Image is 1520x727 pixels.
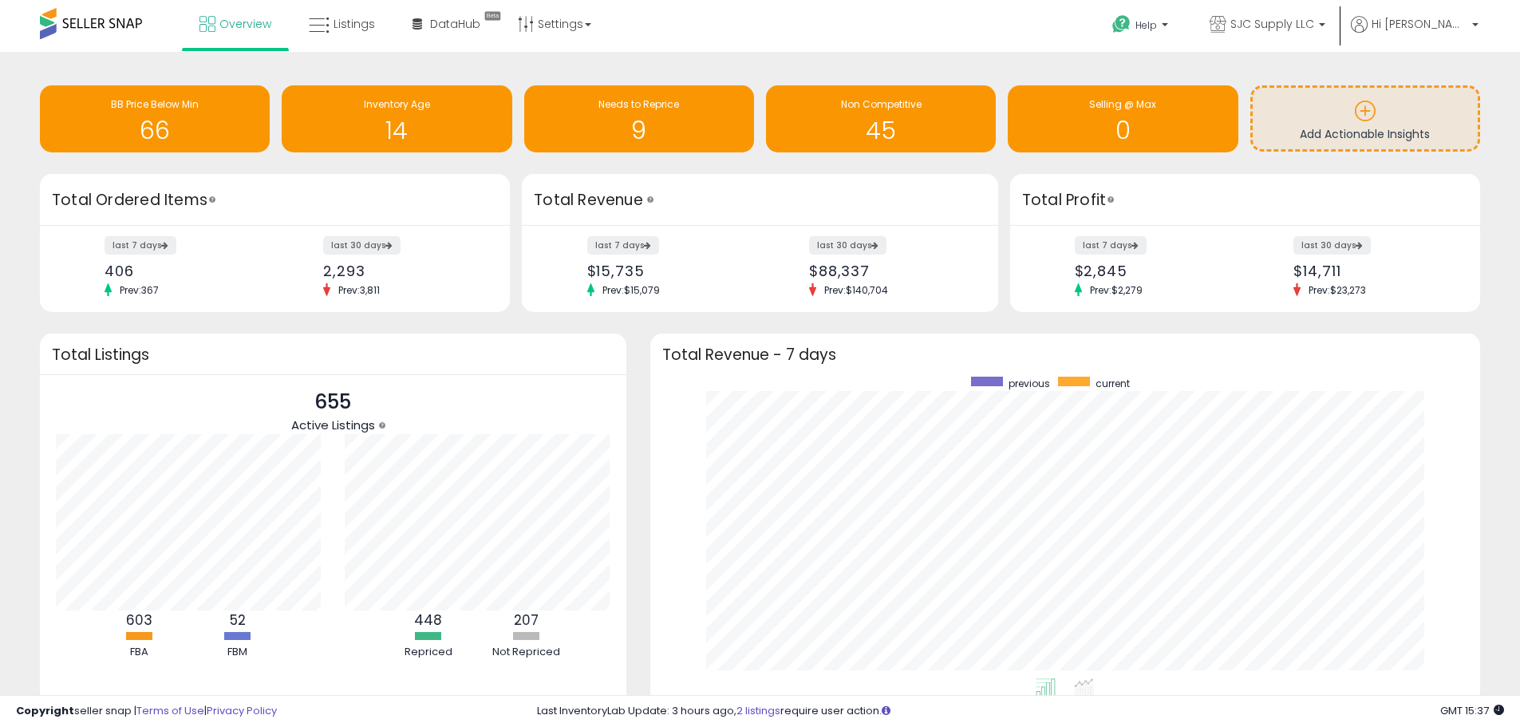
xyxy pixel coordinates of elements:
div: 406 [105,263,263,279]
span: Needs to Reprice [598,97,679,111]
span: DataHub [430,16,480,32]
h1: 45 [774,117,988,144]
div: $15,735 [587,263,748,279]
span: 2025-09-17 15:37 GMT [1440,703,1504,718]
div: 2,293 [323,263,482,279]
b: 52 [230,610,246,630]
span: Active Listings [291,417,375,433]
div: $2,845 [1075,263,1234,279]
h3: Total Listings [52,349,614,361]
a: Terms of Use [136,703,204,718]
label: last 7 days [1075,236,1147,255]
h1: 0 [1016,117,1230,144]
span: Prev: $2,279 [1082,283,1151,297]
i: Click here to read more about un-synced listings. [882,705,890,716]
b: 207 [514,610,539,630]
span: BB Price Below Min [111,97,199,111]
div: $88,337 [809,263,970,279]
a: Selling @ Max 0 [1008,85,1238,152]
h3: Total Ordered Items [52,189,498,211]
a: Needs to Reprice 9 [524,85,754,152]
div: Tooltip anchor [375,418,389,433]
b: 603 [126,610,152,630]
h1: 9 [532,117,746,144]
label: last 30 days [323,236,401,255]
span: previous [1009,377,1050,390]
label: last 30 days [809,236,886,255]
h3: Total Profit [1022,189,1468,211]
i: Get Help [1111,14,1131,34]
h3: Total Revenue - 7 days [662,349,1468,361]
span: current [1096,377,1130,390]
h1: 14 [290,117,503,144]
h1: 66 [48,117,262,144]
div: Tooltip anchor [1103,192,1118,207]
strong: Copyright [16,703,74,718]
div: Tooltip anchor [479,8,507,24]
span: Listings [334,16,375,32]
div: $14,711 [1293,263,1452,279]
a: Add Actionable Insights [1253,88,1478,149]
a: Hi [PERSON_NAME] [1351,16,1479,52]
span: Hi [PERSON_NAME] [1372,16,1467,32]
span: Help [1135,18,1157,32]
span: Inventory Age [364,97,430,111]
div: Repriced [381,645,476,660]
span: Prev: $15,079 [594,283,668,297]
label: last 7 days [105,236,176,255]
label: last 30 days [1293,236,1371,255]
a: 2 listings [736,703,780,718]
span: Prev: $23,273 [1301,283,1374,297]
span: Prev: $140,704 [816,283,896,297]
span: Overview [219,16,271,32]
h3: Total Revenue [534,189,986,211]
div: seller snap | | [16,704,277,719]
a: Inventory Age 14 [282,85,511,152]
span: Prev: 3,811 [330,283,388,297]
span: Selling @ Max [1089,97,1156,111]
p: 655 [291,387,375,417]
label: last 7 days [587,236,659,255]
a: Help [1100,2,1184,52]
a: BB Price Below Min 66 [40,85,270,152]
span: Non Competitive [841,97,922,111]
span: Add Actionable Insights [1300,126,1430,142]
a: Non Competitive 45 [766,85,996,152]
div: Last InventoryLab Update: 3 hours ago, require user action. [537,704,1504,719]
b: 448 [414,610,442,630]
span: SJC Supply LLC [1230,16,1314,32]
div: Not Repriced [479,645,574,660]
div: Tooltip anchor [205,192,219,207]
span: Prev: 367 [112,283,167,297]
div: FBM [190,645,286,660]
div: Tooltip anchor [643,192,657,207]
div: FBA [92,645,188,660]
a: Privacy Policy [207,703,277,718]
